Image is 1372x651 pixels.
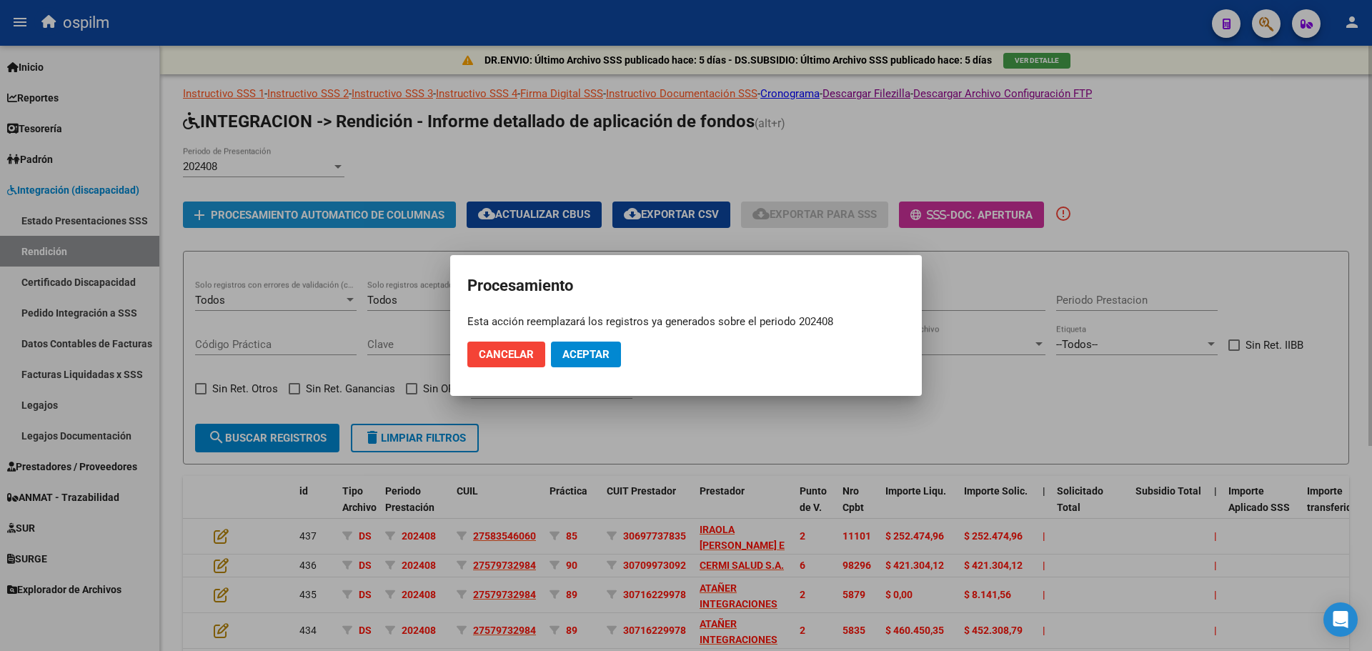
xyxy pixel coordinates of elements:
[467,272,905,299] h2: Procesamiento
[562,348,610,361] span: Aceptar
[1323,602,1358,637] div: Open Intercom Messenger
[467,342,545,367] button: Cancelar
[479,348,534,361] span: Cancelar
[551,342,621,367] button: Aceptar
[467,314,905,330] div: Esta acción reemplazará los registros ya generados sobre el periodo 202408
